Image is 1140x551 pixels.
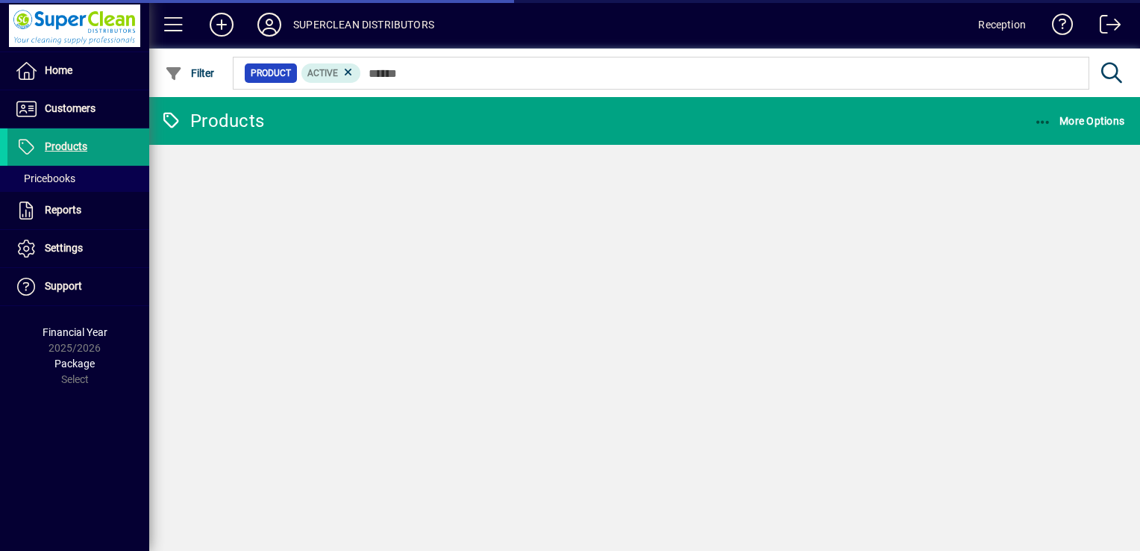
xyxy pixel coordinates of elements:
a: Knowledge Base [1041,3,1074,52]
a: Pricebooks [7,166,149,191]
button: Filter [161,60,219,87]
span: Customers [45,102,95,114]
span: Active [307,68,338,78]
span: Pricebooks [15,172,75,184]
span: Home [45,64,72,76]
span: Support [45,280,82,292]
button: More Options [1030,108,1129,134]
span: Reports [45,204,81,216]
a: Home [7,52,149,90]
span: Filter [165,67,215,79]
a: Customers [7,90,149,128]
a: Logout [1089,3,1121,52]
span: Financial Year [43,326,107,338]
mat-chip: Activation Status: Active [301,63,361,83]
div: SUPERCLEAN DISTRIBUTORS [293,13,434,37]
button: Profile [245,11,293,38]
a: Support [7,268,149,305]
span: Products [45,140,87,152]
a: Settings [7,230,149,267]
span: Settings [45,242,83,254]
span: More Options [1034,115,1125,127]
button: Add [198,11,245,38]
div: Reception [978,13,1026,37]
span: Product [251,66,291,81]
div: Products [160,109,264,133]
span: Package [54,358,95,370]
a: Reports [7,192,149,229]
